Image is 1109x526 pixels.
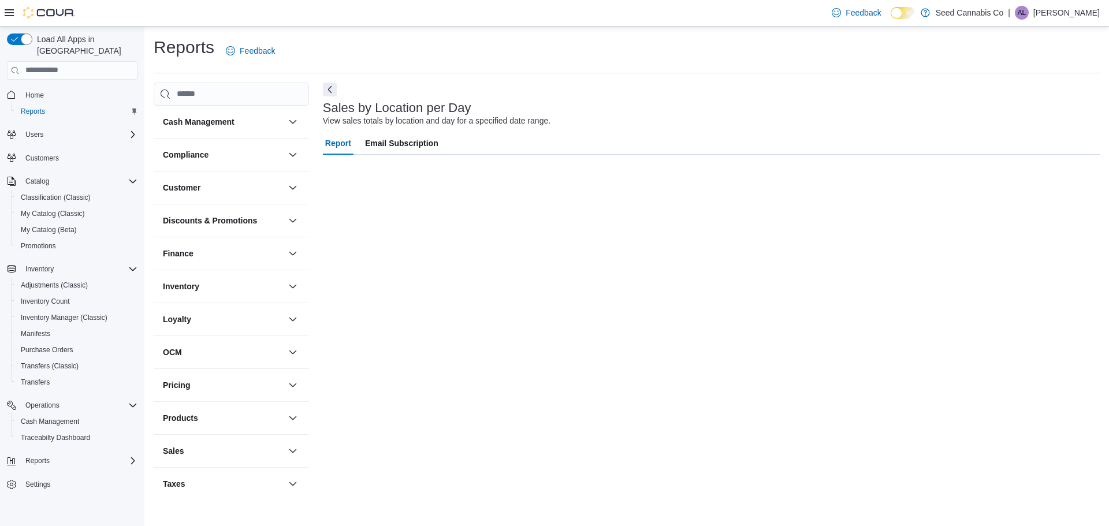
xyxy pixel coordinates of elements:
[1015,6,1029,20] div: Ashley Larsen
[21,209,85,218] span: My Catalog (Classic)
[163,379,190,391] h3: Pricing
[16,278,137,292] span: Adjustments (Classic)
[21,151,137,165] span: Customers
[163,215,257,226] h3: Discounts & Promotions
[21,225,77,234] span: My Catalog (Beta)
[25,130,43,139] span: Users
[2,453,142,469] button: Reports
[16,207,137,221] span: My Catalog (Classic)
[12,293,142,309] button: Inventory Count
[286,214,300,227] button: Discounts & Promotions
[16,359,137,373] span: Transfers (Classic)
[936,6,1004,20] p: Seed Cannabis Co
[163,149,284,161] button: Compliance
[323,101,471,115] h3: Sales by Location per Day
[16,359,83,373] a: Transfers (Classic)
[2,397,142,413] button: Operations
[25,456,50,465] span: Reports
[16,311,112,324] a: Inventory Manager (Classic)
[16,311,137,324] span: Inventory Manager (Classic)
[286,181,300,195] button: Customer
[21,262,137,276] span: Inventory
[286,411,300,425] button: Products
[163,248,193,259] h3: Finance
[286,444,300,458] button: Sales
[16,223,81,237] a: My Catalog (Beta)
[21,417,79,426] span: Cash Management
[25,401,59,410] span: Operations
[21,281,88,290] span: Adjustments (Classic)
[891,19,891,20] span: Dark Mode
[21,174,54,188] button: Catalog
[163,116,284,128] button: Cash Management
[286,148,300,162] button: Compliance
[21,88,137,102] span: Home
[2,261,142,277] button: Inventory
[21,193,91,202] span: Classification (Classic)
[154,36,214,59] h1: Reports
[325,132,351,155] span: Report
[163,116,235,128] h3: Cash Management
[163,346,182,358] h3: OCM
[1008,6,1010,20] p: |
[221,39,280,62] a: Feedback
[16,375,54,389] a: Transfers
[163,248,284,259] button: Finance
[2,173,142,189] button: Catalog
[21,107,45,116] span: Reports
[21,398,64,412] button: Operations
[163,182,200,193] h3: Customer
[12,326,142,342] button: Manifests
[12,222,142,238] button: My Catalog (Beta)
[365,132,438,155] span: Email Subscription
[16,105,50,118] a: Reports
[286,345,300,359] button: OCM
[21,262,58,276] button: Inventory
[21,128,137,141] span: Users
[21,433,90,442] span: Traceabilty Dashboard
[16,191,137,204] span: Classification (Classic)
[21,361,79,371] span: Transfers (Classic)
[286,477,300,491] button: Taxes
[163,314,284,325] button: Loyalty
[891,7,915,19] input: Dark Mode
[16,191,95,204] a: Classification (Classic)
[21,151,64,165] a: Customers
[2,476,142,493] button: Settings
[25,91,44,100] span: Home
[16,223,137,237] span: My Catalog (Beta)
[16,294,75,308] a: Inventory Count
[16,343,78,357] a: Purchase Orders
[12,309,142,326] button: Inventory Manager (Classic)
[21,345,73,355] span: Purchase Orders
[16,375,137,389] span: Transfers
[25,264,54,274] span: Inventory
[16,415,137,428] span: Cash Management
[163,445,184,457] h3: Sales
[12,189,142,206] button: Classification (Classic)
[12,342,142,358] button: Purchase Orders
[163,281,199,292] h3: Inventory
[16,278,92,292] a: Adjustments (Classic)
[16,343,137,357] span: Purchase Orders
[163,412,198,424] h3: Products
[12,374,142,390] button: Transfers
[12,238,142,254] button: Promotions
[12,430,142,446] button: Traceabilty Dashboard
[16,431,137,445] span: Traceabilty Dashboard
[286,312,300,326] button: Loyalty
[25,480,50,489] span: Settings
[240,45,275,57] span: Feedback
[16,294,137,308] span: Inventory Count
[286,378,300,392] button: Pricing
[21,174,137,188] span: Catalog
[12,206,142,222] button: My Catalog (Classic)
[12,103,142,120] button: Reports
[21,378,50,387] span: Transfers
[1033,6,1100,20] p: [PERSON_NAME]
[16,327,55,341] a: Manifests
[16,327,137,341] span: Manifests
[163,281,284,292] button: Inventory
[163,314,191,325] h3: Loyalty
[21,88,49,102] a: Home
